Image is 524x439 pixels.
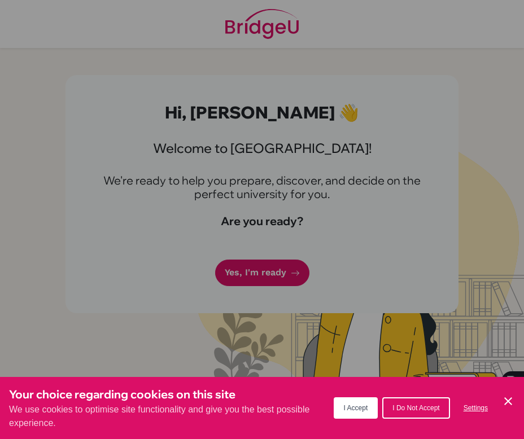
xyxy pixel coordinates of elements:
[392,404,439,412] span: I Do Not Accept
[9,386,334,403] h3: Your choice regarding cookies on this site
[501,394,515,408] button: Save and close
[9,403,334,430] p: We use cookies to optimise site functionality and give you the best possible experience.
[344,404,368,412] span: I Accept
[464,404,488,412] span: Settings
[382,397,449,419] button: I Do Not Accept
[455,398,497,418] button: Settings
[334,397,378,419] button: I Accept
